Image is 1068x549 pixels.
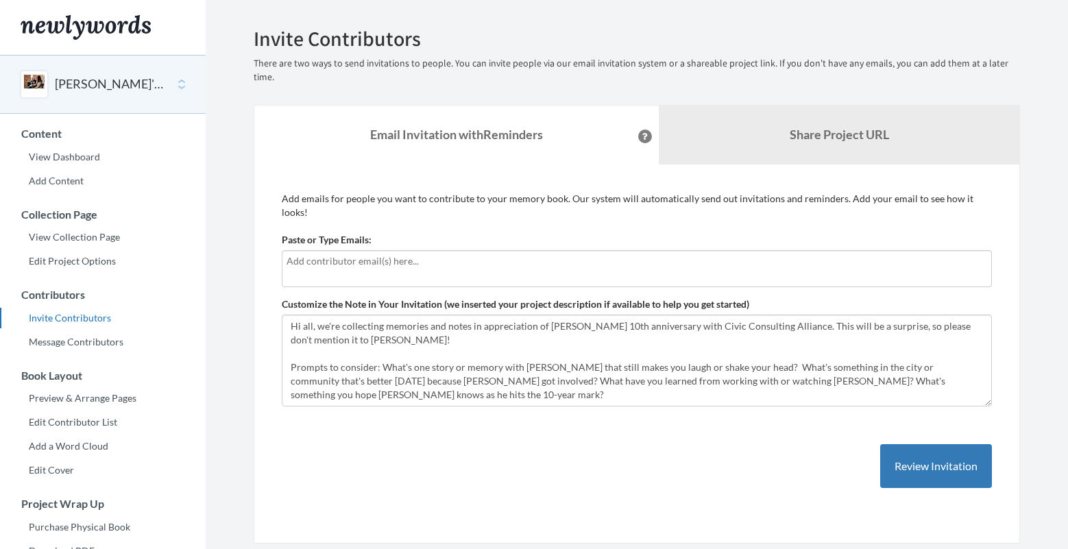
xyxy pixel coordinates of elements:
[55,75,166,93] button: [PERSON_NAME]'s 10th Anniversary with Civic Consulting Alliance
[282,233,372,247] label: Paste or Type Emails:
[1,289,206,301] h3: Contributors
[254,27,1020,50] h2: Invite Contributors
[880,444,992,489] button: Review Invitation
[21,15,151,40] img: Newlywords logo
[790,127,889,142] b: Share Project URL
[1,498,206,510] h3: Project Wrap Up
[1,208,206,221] h3: Collection Page
[282,192,992,219] p: Add emails for people you want to contribute to your memory book. Our system will automatically s...
[287,254,987,269] input: Add contributor email(s) here...
[282,297,749,311] label: Customize the Note in Your Invitation (we inserted your project description if available to help ...
[1,369,206,382] h3: Book Layout
[254,57,1020,84] p: There are two ways to send invitations to people. You can invite people via our email invitation ...
[282,315,992,406] textarea: Hi all, we're collecting memories and notes in appreciation of [PERSON_NAME] 10th anniversary wit...
[370,127,543,142] strong: Email Invitation with Reminders
[1,127,206,140] h3: Content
